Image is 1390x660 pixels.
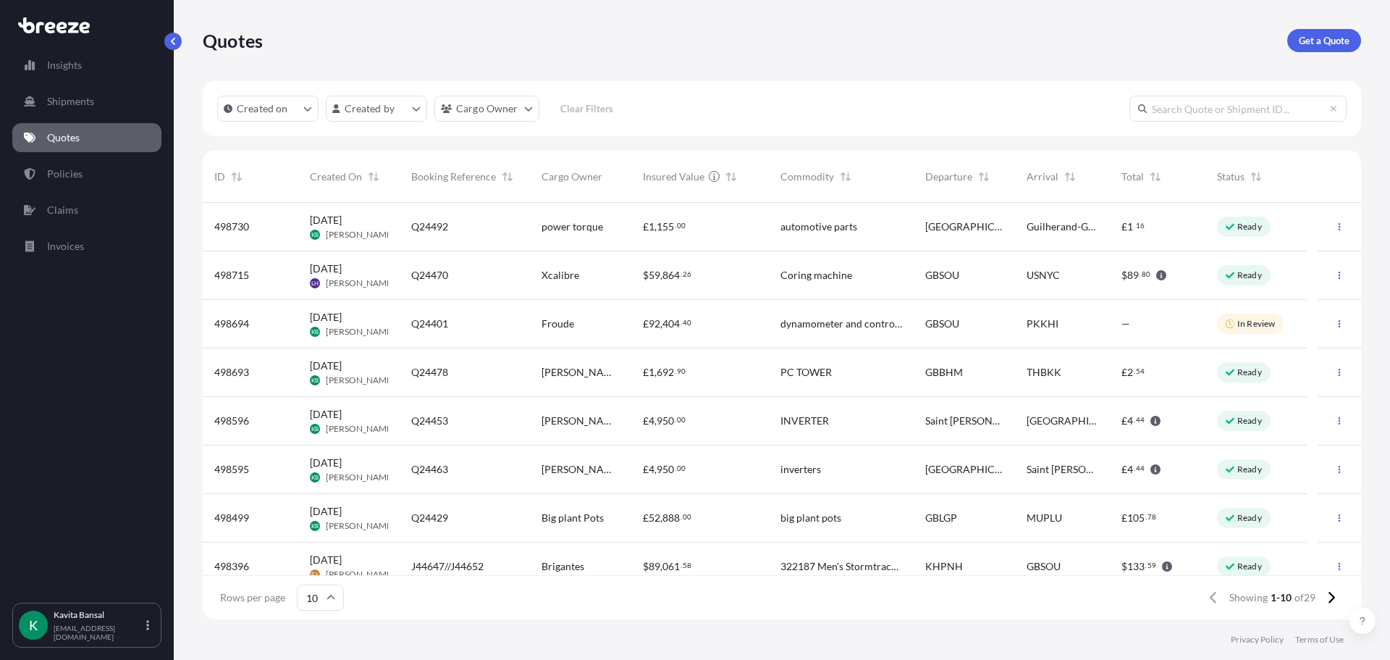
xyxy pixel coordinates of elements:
a: Insights [12,51,161,80]
a: Quotes [12,123,161,152]
span: KB [311,519,319,533]
span: 80 [1142,272,1150,277]
span: £ [643,222,649,232]
span: . [681,320,682,325]
button: cargoOwner Filter options [434,96,539,122]
span: . [675,369,676,374]
p: [EMAIL_ADDRESS][DOMAIN_NAME] [54,624,143,641]
span: 950 [657,416,674,426]
span: [GEOGRAPHIC_DATA] [925,462,1003,477]
span: . [681,514,682,519]
span: 78 [1147,514,1156,519]
button: Sort [975,168,993,185]
span: £ [643,464,649,475]
span: , [654,367,657,377]
span: KB [311,422,319,436]
p: Ready [1237,464,1262,475]
span: Big plant Pots [542,511,604,525]
a: Invoices [12,232,161,261]
span: THBKK [1027,365,1061,380]
span: [DATE] [310,504,342,519]
span: 00 [677,466,686,471]
span: . [1140,272,1141,277]
p: Invoices [47,239,84,254]
button: Sort [499,168,516,185]
span: 1 [649,222,654,232]
span: 92 [649,319,660,329]
a: Get a Quote [1287,29,1361,52]
p: Ready [1237,221,1262,233]
span: , [654,416,657,426]
span: 00 [677,417,686,422]
span: [PERSON_NAME] [326,375,395,386]
span: £ [1121,367,1127,377]
button: createdOn Filter options [217,96,319,122]
a: Privacy Policy [1231,634,1284,646]
span: 133 [1127,561,1145,572]
span: [PERSON_NAME] [326,277,395,289]
span: . [675,466,676,471]
span: 692 [657,367,674,377]
span: [DATE] [310,359,342,373]
span: £ [643,319,649,329]
span: PC TOWER [780,365,832,380]
span: 888 [662,513,680,523]
p: Created by [345,101,395,116]
span: , [660,513,662,523]
span: Commodity [780,170,834,184]
span: . [681,272,682,277]
span: $ [643,561,649,572]
span: Q24463 [411,462,448,477]
span: 498693 [214,365,249,380]
p: Terms of Use [1295,634,1344,646]
span: KB [311,373,319,388]
span: 44 [1136,466,1145,471]
span: Insured Value [643,170,704,184]
span: 498396 [214,559,249,574]
span: 54 [1136,369,1145,374]
span: PKKHI [1027,317,1058,331]
span: [GEOGRAPHIC_DATA] [925,220,1003,234]
span: dynamometer and controller [780,317,902,331]
span: Created On [310,170,362,184]
span: 322187 Men's Stormtracker Sensor Windbloc Gloves – By weight: 60% Polyester, 40% Goat Leather 322... [780,559,902,574]
span: [GEOGRAPHIC_DATA] [1027,414,1099,428]
span: Q24478 [411,365,448,380]
span: 1-10 [1271,590,1292,605]
span: 4 [1127,416,1133,426]
span: 498595 [214,462,249,477]
span: J44647//J44652 [411,559,484,574]
span: . [1134,223,1135,228]
span: Total [1121,170,1144,184]
span: [PERSON_NAME] Energy [542,414,620,428]
span: Q24492 [411,220,448,234]
p: Quotes [47,130,80,145]
span: Brigantes [542,559,584,574]
span: 00 [677,223,686,228]
span: , [660,270,662,280]
span: power torque [542,220,603,234]
span: INVERTER [780,414,829,428]
span: . [1145,563,1147,568]
span: GBBHM [925,365,963,380]
span: 00 [683,514,691,519]
p: Ready [1237,415,1262,427]
span: $ [1121,561,1127,572]
p: Ready [1237,367,1262,378]
span: [DATE] [310,553,342,567]
span: , [660,319,662,329]
p: Claims [47,203,78,217]
p: Policies [47,167,83,181]
span: [DATE] [310,213,342,227]
span: Coring machine [780,268,852,283]
span: 52 [649,513,660,523]
span: Froude [542,317,574,331]
span: 59 [1147,563,1156,568]
span: 26 [683,272,691,277]
span: 4 [649,464,654,475]
span: [DATE] [310,456,342,470]
span: GBLGP [925,511,957,525]
span: 59 [649,270,660,280]
span: KB [311,227,319,242]
span: 89 [1127,270,1139,280]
